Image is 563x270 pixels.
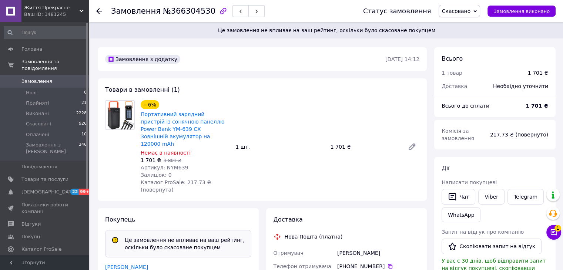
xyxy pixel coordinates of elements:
[21,189,76,195] span: [DEMOGRAPHIC_DATA]
[99,27,554,34] span: Це замовлення не впливає на ваш рейтинг, оскільки було скасоване покупцем
[26,142,79,155] span: Замовлення з [PERSON_NAME]
[336,246,421,260] div: [PERSON_NAME]
[141,179,211,193] span: Каталог ProSale: 217.73 ₴ (повернута)
[385,56,419,62] time: [DATE] 14:12
[442,70,462,76] span: 1 товар
[122,236,248,251] div: Це замовлення не впливає на ваш рейтинг, оскільки було скасоване покупцем
[105,216,135,223] span: Покупець
[363,7,431,15] div: Статус замовлення
[489,78,553,94] div: Необхідно уточнити
[26,121,51,127] span: Скасовані
[21,221,41,227] span: Відгуки
[546,225,561,240] button: Чат з покупцем1
[76,110,87,117] span: 2228
[274,263,331,269] span: Телефон отримувача
[81,100,87,107] span: 21
[442,207,480,222] a: WhatsApp
[26,90,37,96] span: Нові
[79,142,87,155] span: 246
[105,55,180,64] div: Замовлення з додатку
[141,165,188,171] span: Артикул: NYM639
[232,142,327,152] div: 1 шт.
[442,189,475,205] button: Чат
[21,202,68,215] span: Показники роботи компанії
[442,128,474,141] span: Комісія за замовлення
[493,9,550,14] span: Замовлення виконано
[442,165,449,172] span: Дії
[274,216,303,223] span: Доставка
[4,26,87,39] input: Пошук
[105,264,148,270] a: [PERSON_NAME]
[478,189,504,205] a: Viber
[105,101,134,129] img: Портативний зарядний пристрій із сонячною панеллю Power Bank YM-639 CX Зовнішній акумулятор на 12...
[21,233,41,240] span: Покупці
[442,55,463,62] span: Всього
[328,142,402,152] div: 1 701 ₴
[26,131,49,138] span: Оплачені
[70,189,79,195] span: 22
[442,179,497,185] span: Написати покупцеві
[274,250,304,256] span: Отримувач
[141,111,224,147] a: Портативний зарядний пристрій із сонячною панеллю Power Bank YM-639 CX Зовнішній акумулятор на 12...
[26,100,49,107] span: Прийняті
[337,263,419,270] div: [PHONE_NUMBER]
[141,100,159,109] div: −6%
[21,78,52,85] span: Замовлення
[164,158,181,163] span: 1 801 ₴
[528,69,548,77] div: 1 701 ₴
[442,8,471,14] span: Скасовано
[21,46,42,53] span: Головна
[24,11,89,18] div: Ваш ID: 3481245
[21,163,57,170] span: Повідомлення
[442,103,489,109] span: Всього до сплати
[507,189,544,205] a: Telegram
[526,103,548,109] b: 1 701 ₴
[96,7,102,15] div: Повернутися назад
[26,110,49,117] span: Виконані
[405,139,419,154] a: Редагувати
[163,7,215,16] span: №366304530
[442,239,542,254] button: Скопіювати запит на відгук
[21,58,89,72] span: Замовлення та повідомлення
[105,86,180,93] span: Товари в замовленні (1)
[21,176,68,183] span: Товари та послуги
[84,90,87,96] span: 0
[79,121,87,127] span: 926
[442,229,524,235] span: Запит на відгук про компанію
[490,132,548,138] span: 217.73 ₴ (повернуто)
[487,6,556,17] button: Замовлення виконано
[111,7,161,16] span: Замовлення
[81,131,87,138] span: 10
[442,83,467,89] span: Доставка
[79,189,91,195] span: 99+
[24,4,80,11] span: Життя Прекрасне
[283,233,345,240] div: Нова Пошта (платна)
[21,246,61,253] span: Каталог ProSale
[141,157,161,163] span: 1 701 ₴
[141,172,172,178] span: Залишок: 0
[554,225,561,232] span: 1
[141,150,191,156] span: Немає в наявності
